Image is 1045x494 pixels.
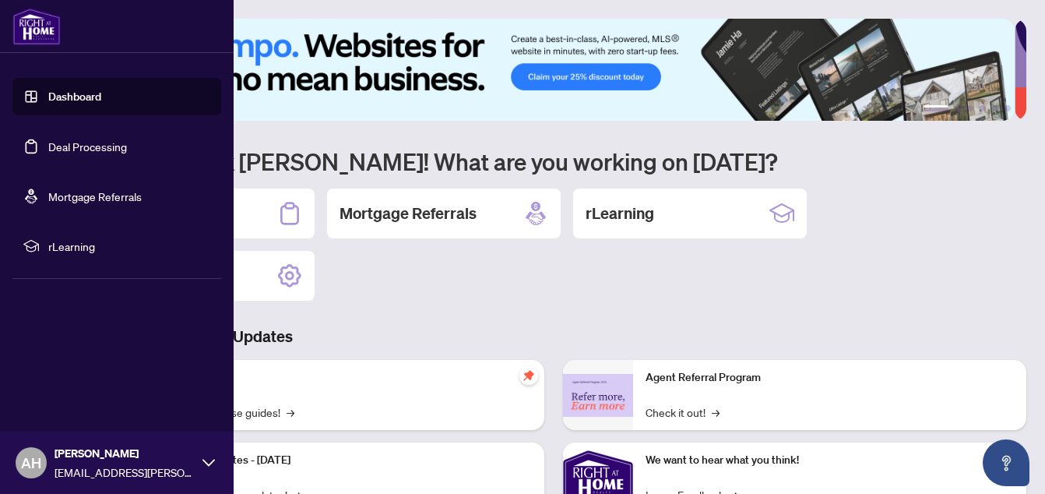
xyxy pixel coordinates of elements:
[519,366,538,385] span: pushpin
[164,369,532,386] p: Self-Help
[980,105,986,111] button: 4
[646,452,1014,469] p: We want to hear what you think!
[967,105,973,111] button: 3
[340,203,477,224] h2: Mortgage Referrals
[646,369,1014,386] p: Agent Referral Program
[21,452,41,474] span: AH
[55,445,195,462] span: [PERSON_NAME]
[586,203,654,224] h2: rLearning
[48,139,127,153] a: Deal Processing
[563,374,633,417] img: Agent Referral Program
[1005,105,1011,111] button: 6
[81,146,1026,176] h1: Welcome back [PERSON_NAME]! What are you working on [DATE]?
[48,90,101,104] a: Dashboard
[992,105,998,111] button: 5
[48,238,210,255] span: rLearning
[287,404,294,421] span: →
[81,19,1015,121] img: Slide 0
[81,326,1026,348] h3: Brokerage & Industry Updates
[48,189,142,203] a: Mortgage Referrals
[712,404,720,421] span: →
[924,105,948,111] button: 1
[164,452,532,469] p: Platform Updates - [DATE]
[12,8,61,45] img: logo
[955,105,961,111] button: 2
[646,404,720,421] a: Check it out!→
[983,439,1029,486] button: Open asap
[55,464,195,481] span: [EMAIL_ADDRESS][PERSON_NAME][DOMAIN_NAME]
